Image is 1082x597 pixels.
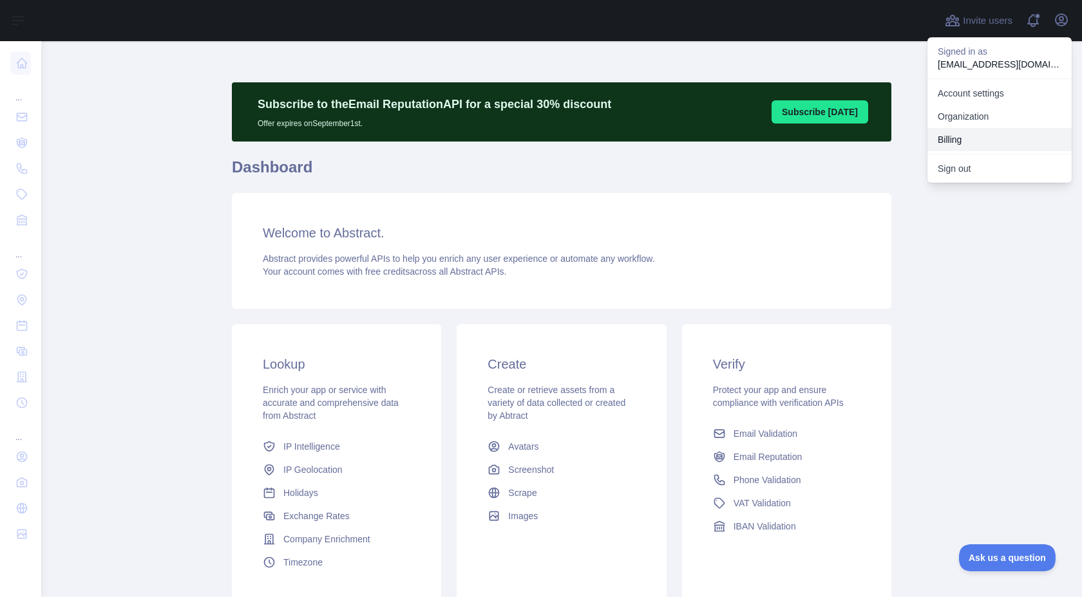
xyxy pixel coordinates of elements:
span: IBAN Validation [734,520,796,533]
button: Invite users [942,10,1015,31]
button: Subscribe [DATE] [772,100,868,124]
span: Screenshot [508,463,554,476]
button: Sign out [927,157,1072,180]
span: Timezone [283,556,323,569]
a: Images [482,504,640,528]
span: Images [508,510,538,522]
a: Screenshot [482,458,640,481]
button: Billing [927,128,1072,151]
p: Subscribe to the Email Reputation API for a special 30 % discount [258,95,611,113]
p: Signed in as [938,45,1061,58]
span: IP Geolocation [283,463,343,476]
span: Create or retrieve assets from a variety of data collected or created by Abtract [488,385,625,421]
a: IP Geolocation [258,458,415,481]
a: Email Reputation [708,445,866,468]
span: Holidays [283,486,318,499]
div: ... [10,77,31,103]
a: Exchange Rates [258,504,415,528]
div: ... [10,234,31,260]
p: Offer expires on September 1st. [258,113,611,129]
a: Company Enrichment [258,528,415,551]
a: IP Intelligence [258,435,415,458]
a: Organization [927,105,1072,128]
a: IBAN Validation [708,515,866,538]
span: Invite users [963,14,1012,28]
span: Email Reputation [734,450,802,463]
span: Enrich your app or service with accurate and comprehensive data from Abstract [263,385,399,421]
a: VAT Validation [708,491,866,515]
span: IP Intelligence [283,440,340,453]
iframe: Toggle Customer Support [959,544,1056,571]
span: Exchange Rates [283,510,350,522]
span: Email Validation [734,427,797,440]
a: Timezone [258,551,415,574]
a: Phone Validation [708,468,866,491]
span: Phone Validation [734,473,801,486]
a: Email Validation [708,422,866,445]
a: Account settings [927,82,1072,105]
h3: Create [488,355,635,373]
div: ... [10,417,31,443]
h3: Lookup [263,355,410,373]
span: free credits [365,266,410,277]
a: Scrape [482,481,640,504]
h1: Dashboard [232,157,891,188]
h3: Verify [713,355,860,373]
a: Avatars [482,435,640,458]
span: Protect your app and ensure compliance with verification APIs [713,385,844,408]
a: Holidays [258,481,415,504]
span: Abstract provides powerful APIs to help you enrich any user experience or automate any workflow. [263,253,655,264]
h3: Welcome to Abstract. [263,224,860,242]
span: Company Enrichment [283,533,370,546]
span: VAT Validation [734,497,791,510]
span: Avatars [508,440,538,453]
p: [EMAIL_ADDRESS][DOMAIN_NAME] [938,58,1061,71]
span: Scrape [508,486,536,499]
span: Your account comes with across all Abstract APIs. [263,266,506,277]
